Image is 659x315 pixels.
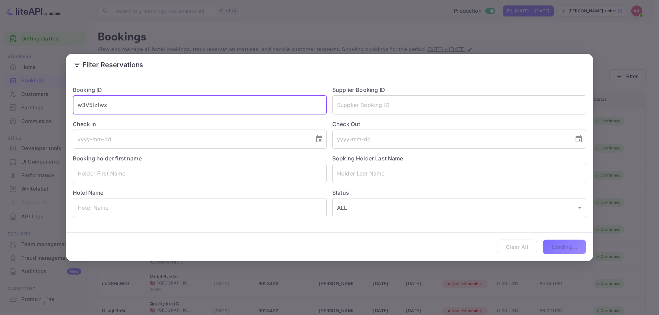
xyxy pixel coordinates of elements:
[572,132,586,146] button: Choose date
[332,198,586,217] div: ALL
[73,155,142,162] label: Booking holder first name
[73,86,102,93] label: Booking ID
[332,120,586,128] label: Check Out
[332,164,586,183] input: Holder Last Name
[332,189,586,197] label: Status
[332,155,403,162] label: Booking Holder Last Name
[332,130,569,149] input: yyyy-mm-dd
[73,164,327,183] input: Holder First Name
[73,189,104,196] label: Hotel Name
[332,86,385,93] label: Supplier Booking ID
[312,132,326,146] button: Choose date
[332,95,586,114] input: Supplier Booking ID
[73,198,327,217] input: Hotel Name
[73,95,327,114] input: Booking ID
[66,54,593,76] h2: Filter Reservations
[73,130,310,149] input: yyyy-mm-dd
[73,120,327,128] label: Check In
